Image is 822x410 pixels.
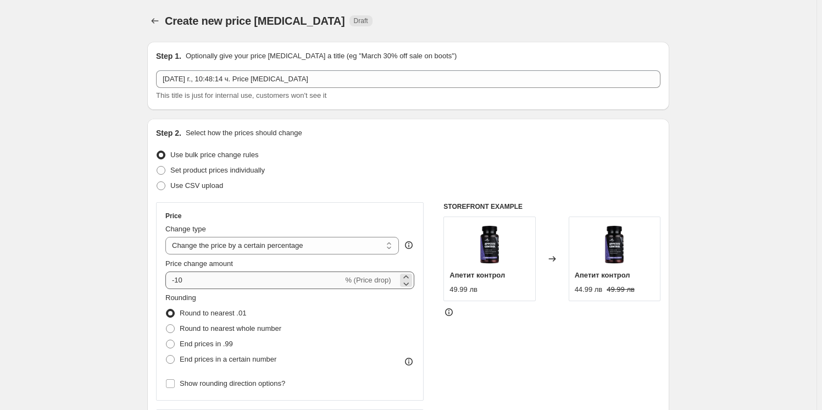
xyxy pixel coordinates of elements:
[180,309,246,317] span: Round to nearest .01
[156,128,181,138] h2: Step 2.
[186,128,302,138] p: Select how the prices should change
[354,16,368,25] span: Draft
[180,324,281,333] span: Round to nearest whole number
[575,284,603,295] div: 44.99 лв
[165,259,233,268] span: Price change amount
[449,271,505,279] span: Апетит контрол
[165,15,345,27] span: Create new price [MEDICAL_DATA]
[156,70,660,88] input: 30% off holiday sale
[468,223,512,267] img: appetite-control-vita_80x.webp
[165,293,196,302] span: Rounding
[403,240,414,251] div: help
[147,13,163,29] button: Price change jobs
[165,225,206,233] span: Change type
[592,223,636,267] img: appetite-control-vita_80x.webp
[607,284,635,295] strike: 49.99 лв
[170,166,265,174] span: Set product prices individually
[449,284,477,295] div: 49.99 лв
[156,51,181,62] h2: Step 1.
[156,91,326,99] span: This title is just for internal use, customers won't see it
[180,379,285,387] span: Show rounding direction options?
[180,355,276,363] span: End prices in a certain number
[170,181,223,190] span: Use CSV upload
[165,272,343,289] input: -15
[186,51,457,62] p: Optionally give your price [MEDICAL_DATA] a title (eg "March 30% off sale on boots")
[180,340,233,348] span: End prices in .99
[165,212,181,220] h3: Price
[575,271,630,279] span: Апетит контрол
[345,276,391,284] span: % (Price drop)
[443,202,660,211] h6: STOREFRONT EXAMPLE
[170,151,258,159] span: Use bulk price change rules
